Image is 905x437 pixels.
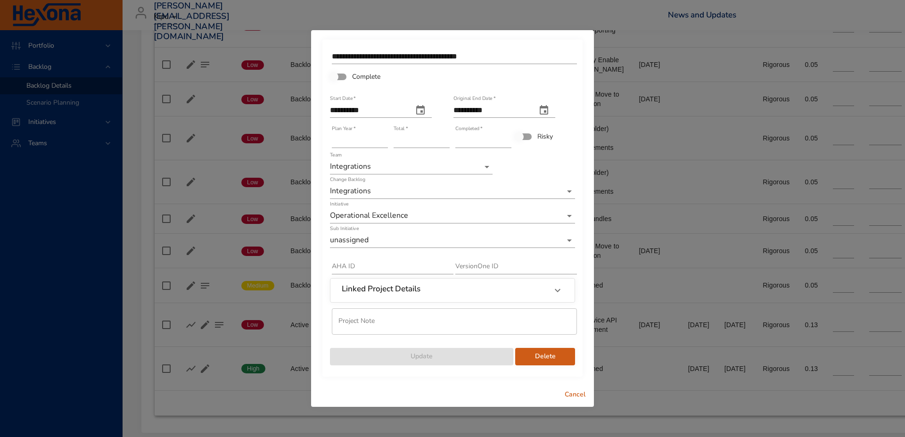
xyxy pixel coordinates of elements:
[537,132,553,141] span: Risky
[330,177,365,182] label: Change Backlog
[523,351,568,363] span: Delete
[330,201,348,206] label: Initiative
[330,208,575,223] div: Operational Excellence
[533,99,555,122] button: original end date
[330,152,342,157] label: Team
[332,126,355,131] label: Plan Year
[560,386,590,404] button: Cancel
[453,96,495,101] label: Original End Date
[330,184,575,199] div: Integrations
[409,99,432,122] button: start date
[455,126,483,131] label: Completed
[564,389,586,401] span: Cancel
[330,159,493,174] div: Integrations
[342,284,420,294] h6: Linked Project Details
[515,348,575,365] button: Delete
[352,72,380,82] span: Complete
[330,279,575,302] div: Linked Project Details
[330,96,356,101] label: Start Date
[330,233,575,248] div: unassigned
[394,126,408,131] label: Total
[330,226,359,231] label: Sub Initiative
